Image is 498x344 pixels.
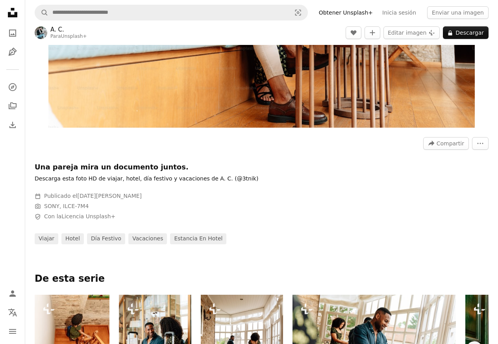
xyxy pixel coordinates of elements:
[44,203,89,210] button: SONY, ILCE-7M4
[289,5,307,20] button: Búsqueda visual
[5,79,20,95] a: Explorar
[35,5,48,20] button: Buscar en Unsplash
[427,6,489,19] button: Enviar una imagen
[443,26,489,39] button: Descargar
[61,33,87,39] a: Unsplash+
[5,305,20,320] button: Idioma
[5,44,20,60] a: Ilustraciones
[170,233,226,244] a: Estancia en hotel
[5,5,20,22] a: Inicio — Unsplash
[314,6,378,19] a: Obtener Unsplash+
[437,138,464,149] span: Compartir
[35,26,47,39] img: Ve al perfil de A. C.
[35,5,308,20] form: Encuentra imágenes en todo el sitio
[423,137,469,150] button: Compartir esta imagen
[35,162,271,172] h1: Una pareja mira un documento juntos.
[5,324,20,339] button: Menú
[87,233,125,244] a: día festivo
[61,233,84,244] a: hotel
[44,193,142,199] span: Publicado el
[35,175,258,183] p: Descarga esta foto HD de viajar, hotel, día festivo y vacaciones de A. C. (@3tnik)
[5,117,20,133] a: Historial de descargas
[383,26,440,39] button: Editar imagen
[35,233,58,244] a: viajar
[50,26,87,33] a: A. C.
[5,286,20,301] a: Iniciar sesión / Registrarse
[472,137,489,150] button: Más acciones
[346,26,361,39] button: Me gusta
[128,233,167,244] a: vacaciones
[378,6,421,19] a: Inicia sesión
[61,213,115,219] a: Licencia Unsplash+
[44,213,115,221] span: Con la
[365,26,380,39] button: Añade a la colección
[50,33,87,40] div: Para
[5,25,20,41] a: Fotos
[35,273,489,285] p: De esta serie
[77,193,142,199] time: 28 de mayo de 2025, 1:50:57 GMT-7
[5,98,20,114] a: Colecciones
